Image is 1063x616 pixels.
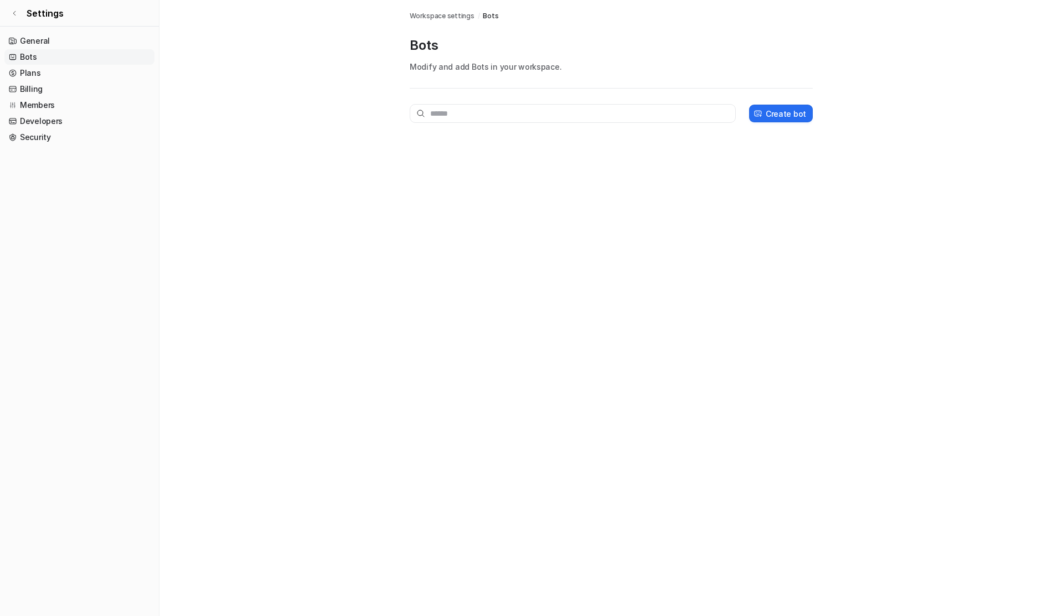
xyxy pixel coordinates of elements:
[4,65,154,81] a: Plans
[749,105,813,122] button: Create bot
[766,108,806,120] p: Create bot
[410,61,813,73] p: Modify and add Bots in your workspace.
[483,11,498,21] a: Bots
[4,81,154,97] a: Billing
[4,97,154,113] a: Members
[4,113,154,129] a: Developers
[4,33,154,49] a: General
[754,110,762,118] img: create
[478,11,480,21] span: /
[27,7,64,20] span: Settings
[4,49,154,65] a: Bots
[410,11,474,21] a: Workspace settings
[4,130,154,145] a: Security
[410,37,813,54] p: Bots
